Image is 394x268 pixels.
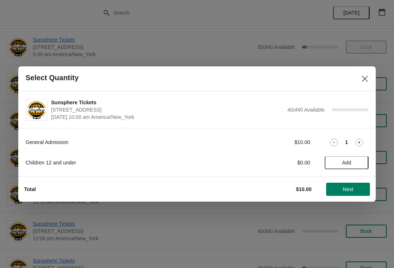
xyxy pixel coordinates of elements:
[26,159,228,166] div: Children 12 and under
[51,99,283,106] span: Sunsphere Tickets
[358,72,371,85] button: Close
[326,183,370,196] button: Next
[325,156,368,169] button: Add
[243,139,310,146] div: $10.00
[287,107,325,113] span: 40 of 40 Available
[296,186,312,192] strong: $10.00
[26,74,79,82] h2: Select Quantity
[243,159,310,166] div: $0.00
[342,160,351,166] span: Add
[343,186,354,192] span: Next
[26,139,228,146] div: General Admission
[24,186,36,192] strong: Total
[26,100,47,120] img: Sunsphere Tickets | 810 Clinch Avenue, Knoxville, TN, USA | September 1 | 10:00 am America/New_York
[345,139,348,146] strong: 1
[51,113,283,121] span: [DATE] 10:00 am America/New_York
[51,106,283,113] span: [STREET_ADDRESS]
